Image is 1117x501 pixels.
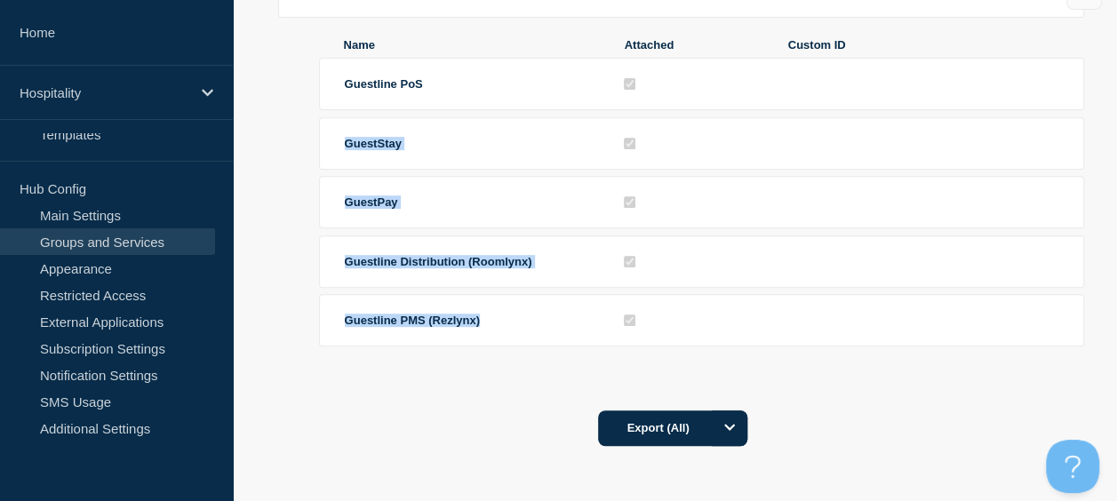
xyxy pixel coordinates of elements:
iframe: Help Scout Beacon - Open [1046,440,1099,493]
button: Export (All) [598,410,747,446]
p: Hospitality [20,85,190,100]
span: Name [344,38,603,52]
span: Attached [625,38,767,52]
span: Guestline PMS (Rezlynx) [345,314,480,327]
span: Guestline Distribution (Roomlynx) [345,255,532,268]
span: GuestStay [345,137,402,150]
span: Guestline PoS [345,77,423,91]
span: GuestPay [345,195,398,209]
span: Custom ID [788,38,1059,52]
button: Options [712,410,747,446]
